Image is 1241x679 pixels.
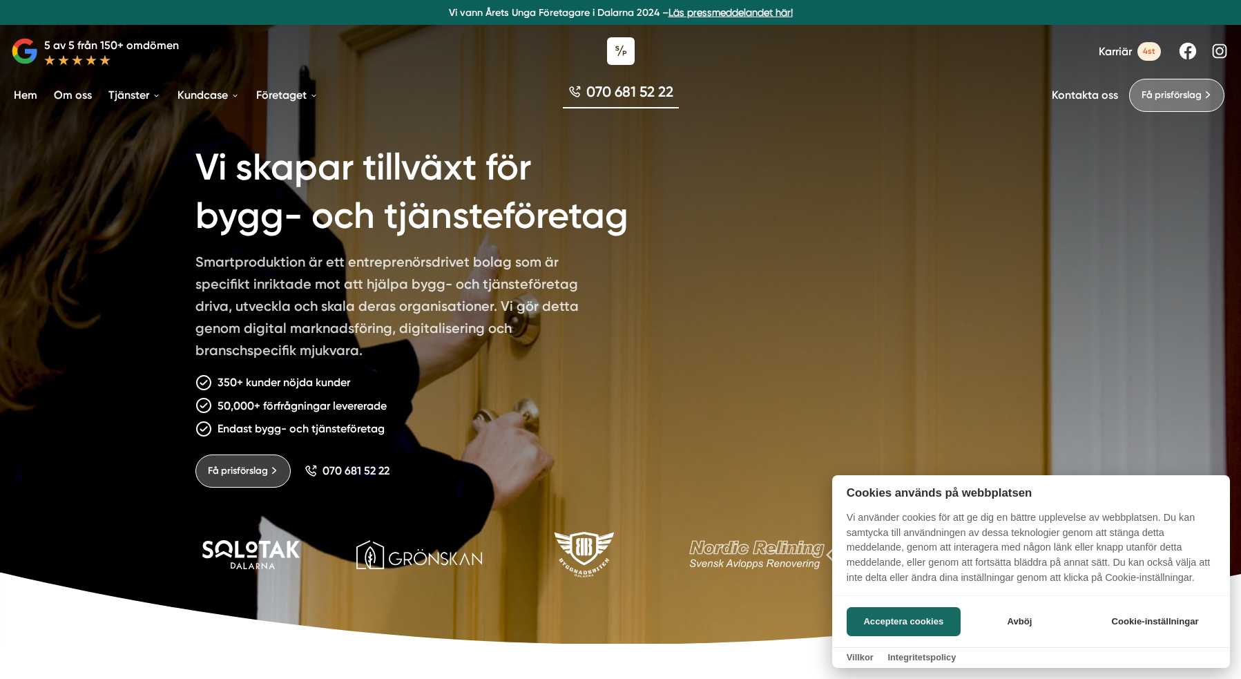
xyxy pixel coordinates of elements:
[847,607,961,636] button: Acceptera cookies
[1095,607,1215,636] button: Cookie-inställningar
[847,652,874,662] a: Villkor
[887,652,956,662] a: Integritetspolicy
[965,607,1075,636] button: Avböj
[832,486,1230,499] h2: Cookies används på webbplatsen
[832,510,1230,595] p: Vi använder cookies för att ge dig en bättre upplevelse av webbplatsen. Du kan samtycka till anvä...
